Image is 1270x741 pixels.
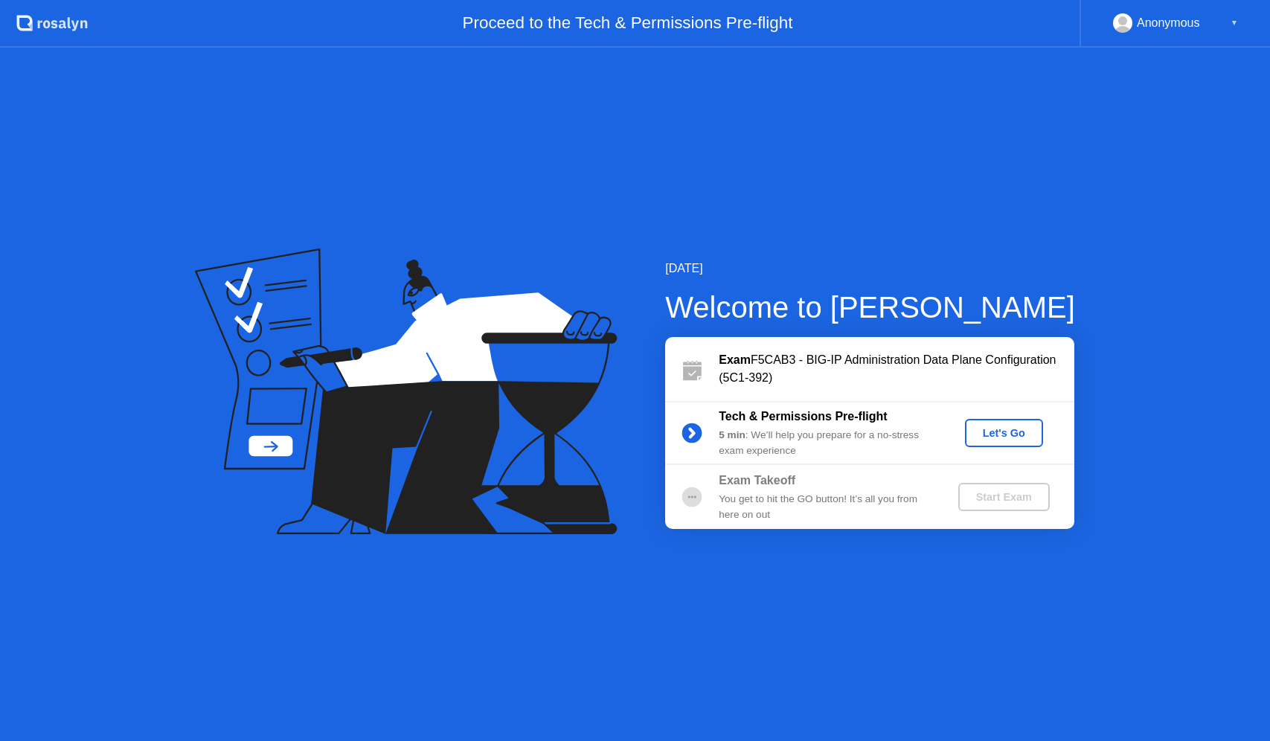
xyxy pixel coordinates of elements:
div: Let's Go [971,427,1037,439]
b: 5 min [719,429,745,440]
b: Tech & Permissions Pre-flight [719,410,887,423]
div: [DATE] [665,260,1075,278]
div: Welcome to [PERSON_NAME] [665,285,1075,330]
b: Exam Takeoff [719,474,795,487]
div: : We’ll help you prepare for a no-stress exam experience [719,428,933,458]
div: F5CAB3 - BIG-IP Administration Data Plane Configuration (5C1-392) [719,351,1074,387]
button: Let's Go [965,419,1043,447]
div: ▼ [1231,13,1238,33]
b: Exam [719,353,751,366]
div: Anonymous [1137,13,1200,33]
div: You get to hit the GO button! It’s all you from here on out [719,492,933,522]
div: Start Exam [964,491,1044,503]
button: Start Exam [958,483,1050,511]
